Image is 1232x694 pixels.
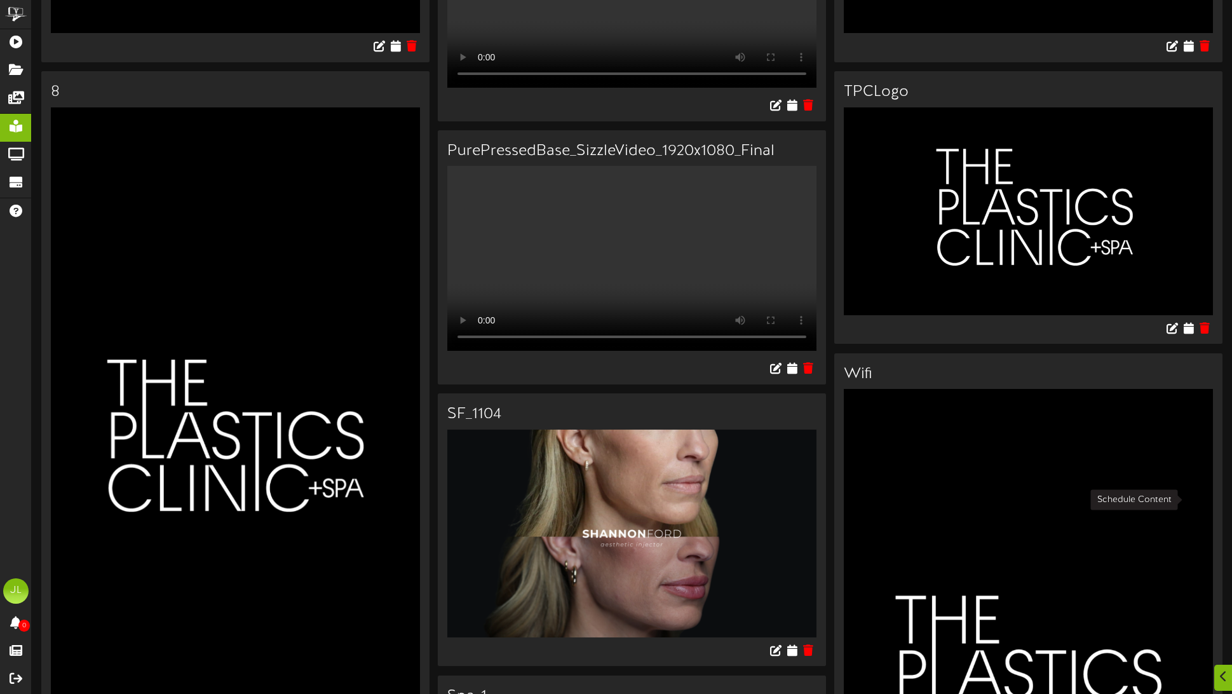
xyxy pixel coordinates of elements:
[3,578,29,604] div: JL
[844,366,1213,383] h3: Wifi
[447,166,816,351] video: Your browser does not support HTML5 video.
[447,406,816,423] h3: SF_1104
[844,107,1213,315] img: ca9d6dc6-ff74-4eb1-8250-8dbb703e1f6d.jpeg
[18,620,30,632] span: 0
[447,430,816,637] img: ab4435fe-a693-4573-9d9b-2cd3217f6694.png
[447,143,816,160] h3: PurePressedBase_SizzleVideo_1920x1080_Final
[844,84,1213,100] h3: TPCLogo
[51,84,420,100] h3: 8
